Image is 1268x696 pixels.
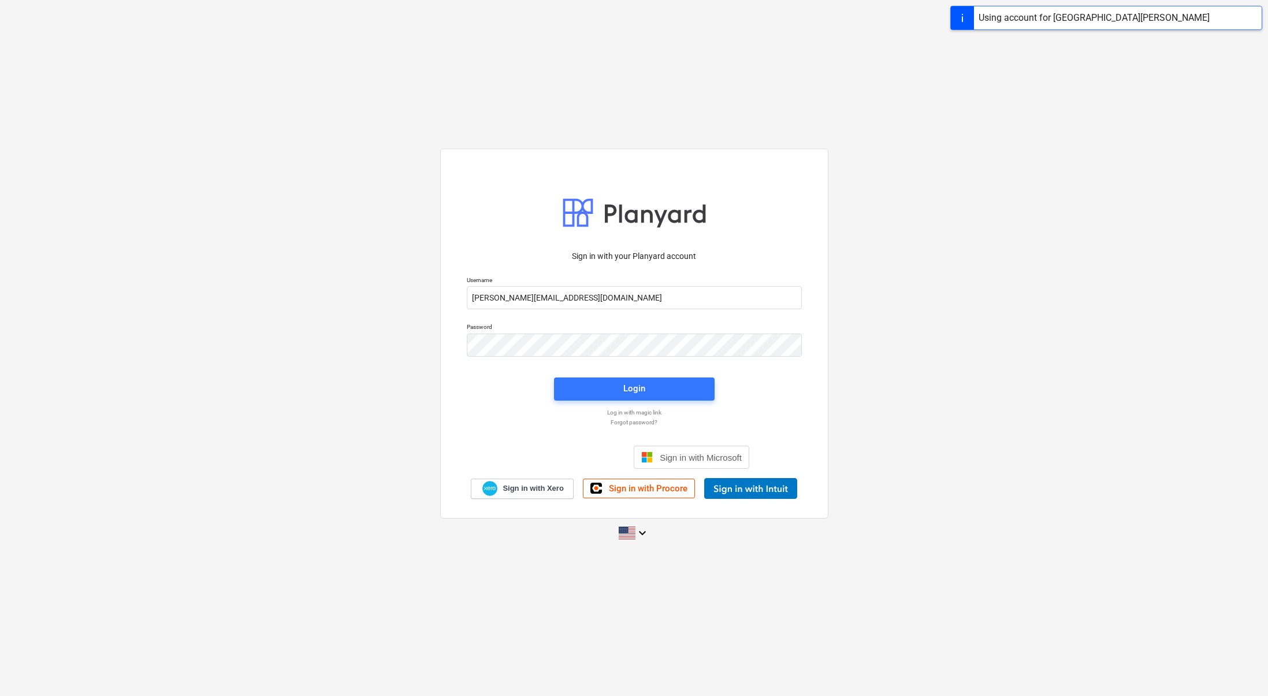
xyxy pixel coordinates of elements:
[513,445,630,470] iframe: Sign in with Google Button
[554,377,715,401] button: Login
[467,323,802,333] p: Password
[471,479,574,499] a: Sign in with Xero
[467,286,802,309] input: Username
[635,526,649,540] i: keyboard_arrow_down
[461,409,808,416] a: Log in with magic link
[641,451,653,463] img: Microsoft logo
[482,481,497,497] img: Xero logo
[979,11,1210,25] div: Using account for [GEOGRAPHIC_DATA][PERSON_NAME]
[583,479,695,498] a: Sign in with Procore
[467,276,802,286] p: Username
[623,381,645,396] div: Login
[660,453,742,462] span: Sign in with Microsoft
[467,250,802,262] p: Sign in with your Planyard account
[461,419,808,426] a: Forgot password?
[503,483,563,494] span: Sign in with Xero
[609,483,687,494] span: Sign in with Procore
